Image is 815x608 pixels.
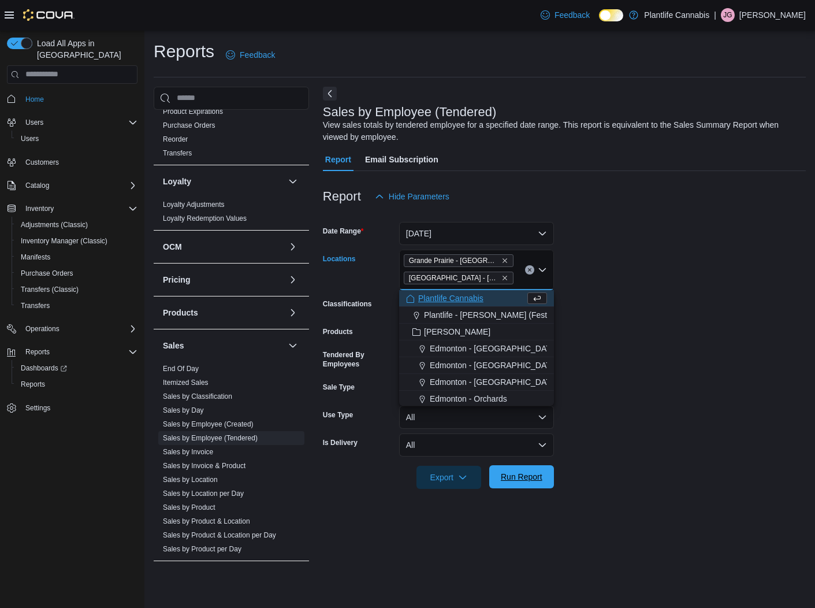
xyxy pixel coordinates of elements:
span: Manifests [21,253,50,262]
button: Sales [286,339,300,353]
span: Transfers (Classic) [16,283,137,296]
button: Users [12,131,142,147]
div: Sales [154,362,309,561]
span: Customers [21,155,137,169]
a: Purchase Orders [16,266,78,280]
a: Loyalty Adjustments [163,201,225,209]
button: Products [286,306,300,320]
span: End Of Day [163,364,199,373]
a: Sales by Location per Day [163,490,244,498]
span: Transfers [163,149,192,158]
h3: OCM [163,241,182,253]
span: Edmonton - [GEOGRAPHIC_DATA] [430,359,558,371]
a: Dashboards [16,361,72,375]
a: Itemized Sales [163,379,209,387]
span: Inventory Manager (Classic) [21,236,107,246]
button: Remove Grande Prairie - Cobblestone from selection in this group [501,257,508,264]
span: Sales by Location [163,475,218,484]
span: Feedback [240,49,275,61]
button: Operations [2,321,142,337]
a: Sales by Product per Day [163,545,241,553]
span: Catalog [21,179,137,192]
a: Feedback [536,3,594,27]
span: Settings [25,403,50,413]
span: Inventory [25,204,54,213]
span: Purchase Orders [21,269,73,278]
span: Sales by Employee (Tendered) [163,433,258,443]
span: Edmonton - Orchards [430,393,507,405]
a: Adjustments (Classic) [16,218,92,232]
button: Reports [12,376,142,392]
button: Pricing [163,274,284,286]
button: [DATE] [399,222,554,245]
label: Is Delivery [323,438,358,447]
span: Transfers [21,301,50,310]
span: [GEOGRAPHIC_DATA] - [GEOGRAPHIC_DATA] [409,272,499,284]
a: Dashboards [12,360,142,376]
button: Transfers (Classic) [12,281,142,298]
button: Sales [163,340,284,351]
button: Edmonton - Orchards [399,391,554,407]
span: Run Report [501,471,542,483]
h3: Loyalty [163,176,191,187]
span: Home [25,95,44,104]
span: Dark Mode [599,21,600,22]
button: Purchase Orders [12,265,142,281]
span: Purchase Orders [16,266,137,280]
label: Tendered By Employees [323,350,395,369]
a: Sales by Invoice [163,448,213,456]
button: Users [21,116,48,129]
label: Products [323,327,353,336]
span: Edmonton - [GEOGRAPHIC_DATA] [430,343,558,354]
a: Loyalty Redemption Values [163,214,247,223]
a: Sales by Invoice & Product [163,462,245,470]
span: Sales by Invoice & Product [163,461,245,470]
span: Grande Prairie - [GEOGRAPHIC_DATA] [409,255,499,266]
button: All [399,406,554,429]
span: Reports [16,377,137,391]
span: Settings [21,401,137,415]
a: Inventory Manager (Classic) [16,234,112,248]
button: Next [323,87,337,101]
a: Purchase Orders [163,121,215,129]
span: Export [423,466,474,489]
span: Users [25,118,43,127]
button: Loyalty [286,175,300,188]
button: Customers [2,154,142,170]
span: Users [21,134,39,143]
span: Feedback [555,9,590,21]
a: Reorder [163,135,188,143]
a: Customers [21,155,64,169]
a: Home [21,92,49,106]
span: Sales by Day [163,406,204,415]
a: Sales by Product & Location per Day [163,531,276,539]
a: Sales by Location [163,476,218,484]
label: Classifications [323,299,372,309]
span: Email Subscription [365,148,438,171]
button: Manifests [12,249,142,265]
button: Inventory Manager (Classic) [12,233,142,249]
h3: Products [163,307,198,318]
a: Sales by Employee (Created) [163,420,254,428]
button: Catalog [21,179,54,192]
span: Loyalty Redemption Values [163,214,247,223]
button: Products [163,307,284,318]
button: Plantlife - [PERSON_NAME] (Festival) [399,307,554,324]
span: Sales by Product per Day [163,544,241,554]
span: Reorder [163,135,188,144]
span: Manifests [16,250,137,264]
span: Operations [21,322,137,336]
span: Sales by Classification [163,392,232,401]
span: Users [21,116,137,129]
span: Reports [25,347,50,357]
span: Operations [25,324,59,333]
button: Reports [2,344,142,360]
span: Adjustments (Classic) [21,220,88,229]
label: Use Type [323,410,353,420]
a: End Of Day [163,365,199,373]
button: Plantlife Cannabis [399,290,554,307]
a: Sales by Employee (Tendered) [163,434,258,442]
a: Reports [16,377,50,391]
button: Export [416,466,481,489]
span: Reports [21,380,45,389]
